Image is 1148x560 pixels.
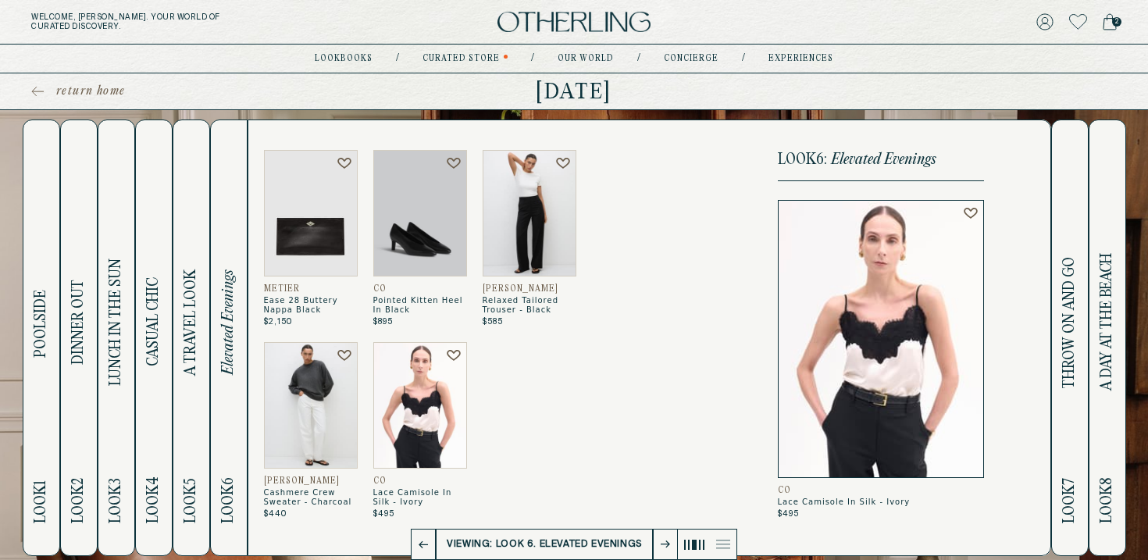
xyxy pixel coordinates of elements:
a: lookbooks [315,55,373,62]
span: $440 [264,509,287,519]
span: CO [373,476,387,486]
button: Look6Elevated Evenings [210,119,248,556]
span: Look 1 [32,480,50,523]
span: Look 4 [144,476,162,523]
span: Look 3 [107,478,125,523]
a: 2 [1103,11,1117,33]
p: Viewing: Look 6. Elevated Evenings [435,537,653,552]
a: return home [31,84,125,99]
a: concierge [664,55,718,62]
a: experiences [768,55,833,62]
button: Look1Poolside [23,119,60,556]
span: A Travel Look [182,269,200,376]
span: Look 8 [1098,477,1116,523]
span: Throw On and Go [1061,257,1078,388]
button: Look7Throw On and Go [1051,119,1089,556]
span: Elevated Evenings [219,269,237,375]
span: Metier [264,284,300,294]
span: $895 [373,317,393,326]
span: $2,150 [264,317,292,326]
button: Look2Dinner Out [60,119,98,556]
img: Cashmere Crew Sweater - Charcoal [264,342,358,469]
img: Lace Camisole in Silk - Ivory [373,342,467,469]
span: A Day at the Beach [1098,254,1116,391]
span: $495 [778,509,799,519]
span: Cashmere Crew Sweater - Charcoal [264,488,358,507]
span: Lace Camisole In Silk - Ivory [373,488,467,507]
a: Our world [558,55,614,62]
a: Curated store [422,55,500,62]
img: Lace Camisole in Silk - Ivory [778,200,984,478]
div: / [531,52,534,65]
span: Look 6 : [778,152,827,168]
span: 2 [1112,17,1121,27]
h5: Welcome, [PERSON_NAME] . Your world of curated discovery. [31,12,357,31]
span: [PERSON_NAME] [264,476,340,486]
span: Dinner Out [70,280,87,366]
div: / [637,52,640,65]
span: Ease 28 Buttery Nappa Black [264,296,358,315]
div: / [742,52,745,65]
button: Look3Lunch in the Sun [98,119,135,556]
span: Look 2 [70,478,87,523]
span: CO [373,284,387,294]
span: Poolside [32,290,50,358]
button: Look5A Travel Look [173,119,210,556]
img: Ease 28 Buttery Nappa Black [264,150,358,276]
h1: [DATE] [31,79,1117,104]
img: Pointed Kitten Heel in Black [373,150,467,276]
span: Look 7 [1061,478,1078,523]
span: Lunch in the Sun [107,259,125,387]
span: Look 5 [182,478,200,523]
span: Elevated Evenings [831,152,936,168]
span: Look 6 [219,477,237,523]
span: CO [778,486,791,495]
img: logo [497,12,651,33]
span: Lace Camisole In Silk - Ivory [778,498,984,507]
span: Casual Chic [144,277,162,366]
span: $495 [373,509,394,519]
button: Look4Casual Chic [135,119,173,556]
span: $585 [483,317,503,326]
img: Relaxed Tailored Trouser - Black [483,150,576,276]
span: Pointed Kitten Heel In Black [373,296,467,315]
span: return home [56,84,125,99]
button: Look8A Day at the Beach [1089,119,1126,556]
span: Relaxed Tailored Trouser - Black [483,296,576,315]
div: / [396,52,399,65]
span: [PERSON_NAME] [483,284,558,294]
